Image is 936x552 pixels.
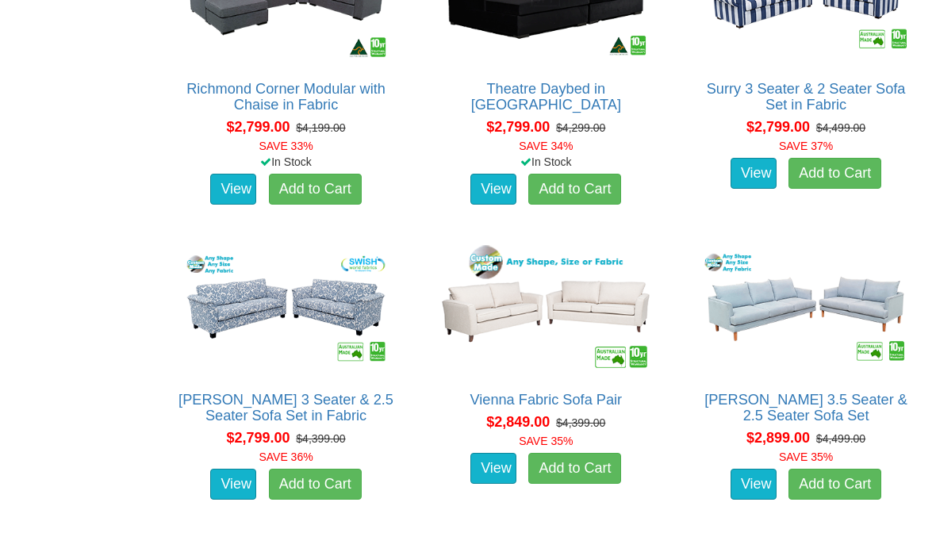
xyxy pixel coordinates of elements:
[816,432,865,445] del: $4,499.00
[707,81,906,113] a: Surry 3 Seater & 2 Seater Sofa Set in Fabric
[486,119,550,135] span: $2,799.00
[296,432,345,445] del: $4,399.00
[210,469,256,500] a: View
[779,140,833,152] font: SAVE 37%
[788,469,881,500] a: Add to Cart
[704,392,907,424] a: [PERSON_NAME] 3.5 Seater & 2.5 Seater Sofa Set
[470,174,516,205] a: View
[519,140,573,152] font: SAVE 34%
[269,174,362,205] a: Add to Cart
[470,453,516,485] a: View
[731,158,777,190] a: View
[259,140,313,152] font: SAVE 33%
[519,435,573,447] font: SAVE 35%
[528,174,621,205] a: Add to Cart
[556,416,605,429] del: $4,399.00
[696,241,915,375] img: Marley 3.5 Seater & 2.5 Seater Sofa Set
[816,121,865,134] del: $4,499.00
[528,453,621,485] a: Add to Cart
[296,121,345,134] del: $4,199.00
[165,154,408,170] div: In Stock
[788,158,881,190] a: Add to Cart
[746,119,810,135] span: $2,799.00
[226,430,290,446] span: $2,799.00
[556,121,605,134] del: $4,299.00
[178,392,393,424] a: [PERSON_NAME] 3 Seater & 2.5 Seater Sofa Set in Fabric
[731,469,777,500] a: View
[470,392,622,408] a: Vienna Fabric Sofa Pair
[226,119,290,135] span: $2,799.00
[210,174,256,205] a: View
[259,450,313,463] font: SAVE 36%
[746,430,810,446] span: $2,899.00
[436,241,655,375] img: Vienna Fabric Sofa Pair
[177,241,396,375] img: Tiffany 3 Seater & 2.5 Seater Sofa Set in Fabric
[269,469,362,500] a: Add to Cart
[486,414,550,430] span: $2,849.00
[424,154,667,170] div: In Stock
[471,81,621,113] a: Theatre Daybed in [GEOGRAPHIC_DATA]
[186,81,386,113] a: Richmond Corner Modular with Chaise in Fabric
[779,450,833,463] font: SAVE 35%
